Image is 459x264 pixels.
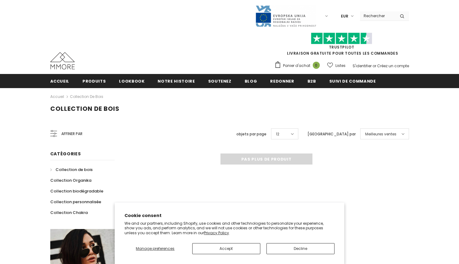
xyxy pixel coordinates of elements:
[329,74,376,88] a: Suivi de commande
[50,196,101,207] a: Collection personnalisée
[82,74,106,88] a: Produits
[50,177,91,183] span: Collection Organika
[124,212,335,219] h2: Cookie consent
[283,63,310,69] span: Panier d'achat
[192,243,260,254] button: Accept
[308,131,356,137] label: [GEOGRAPHIC_DATA] par
[136,246,174,251] span: Manage preferences
[270,78,294,84] span: Redonner
[377,63,409,68] a: Créez un compte
[341,13,348,19] span: EUR
[308,74,316,88] a: B2B
[335,63,346,69] span: Listes
[266,243,335,254] button: Decline
[276,131,279,137] span: 12
[70,94,103,99] a: Collection de bois
[50,210,88,215] span: Collection Chakra
[119,74,144,88] a: Lookbook
[50,151,81,157] span: Catégories
[119,78,144,84] span: Lookbook
[360,11,395,20] input: Search Site
[50,207,88,218] a: Collection Chakra
[50,93,64,100] a: Accueil
[329,78,376,84] span: Suivi de commande
[373,63,376,68] span: or
[50,78,70,84] span: Accueil
[329,45,354,50] a: TrustPilot
[55,167,93,173] span: Collection de bois
[255,13,316,18] a: Javni Razpis
[245,78,257,84] span: Blog
[245,74,257,88] a: Blog
[274,35,409,56] span: LIVRAISON GRATUITE POUR TOUTES LES COMMANDES
[353,63,372,68] a: S'identifier
[124,221,335,235] p: We and our partners, including Shopify, use cookies and other technologies to personalize your ex...
[50,164,93,175] a: Collection de bois
[274,61,323,70] a: Panier d'achat 0
[50,186,103,196] a: Collection biodégradable
[208,78,231,84] span: soutenez
[236,131,266,137] label: objets par page
[255,5,316,27] img: Javni Razpis
[270,74,294,88] a: Redonner
[158,74,195,88] a: Notre histoire
[327,60,346,71] a: Listes
[50,188,103,194] span: Collection biodégradable
[50,74,70,88] a: Accueil
[365,131,396,137] span: Meilleures ventes
[208,74,231,88] a: soutenez
[50,52,75,69] img: Cas MMORE
[311,33,372,45] img: Faites confiance aux étoiles pilotes
[61,130,82,137] span: Affiner par
[308,78,316,84] span: B2B
[50,175,91,186] a: Collection Organika
[50,199,101,205] span: Collection personnalisée
[124,243,186,254] button: Manage preferences
[204,230,229,235] a: Privacy Policy
[82,78,106,84] span: Produits
[313,62,320,69] span: 0
[158,78,195,84] span: Notre histoire
[50,104,120,113] span: Collection de bois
